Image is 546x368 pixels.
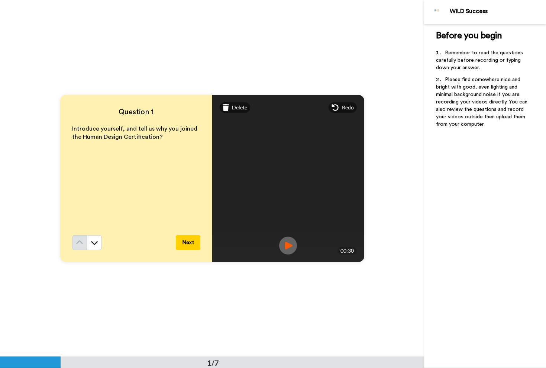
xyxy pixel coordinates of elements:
[342,104,354,111] span: Redo
[329,102,357,113] div: Redo
[450,8,546,15] div: WILD Success
[72,126,199,140] span: Introduce yourself, and tell us why you joined the Human Design Certification?
[428,3,446,21] img: Profile Image
[232,104,247,111] span: Delete
[436,77,529,127] span: Please find somewhere nice and bright with good, even lighting and minimal background noise if yo...
[337,247,357,255] div: 00:30
[436,50,524,70] span: Remember to read the questions carefully before recording or typing down your answer.
[279,237,297,255] img: ic_record_play.svg
[220,102,251,113] div: Delete
[72,107,200,117] h4: Question 1
[176,235,200,250] button: Next
[195,358,231,368] div: 1/7
[436,31,502,40] span: Before you begin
